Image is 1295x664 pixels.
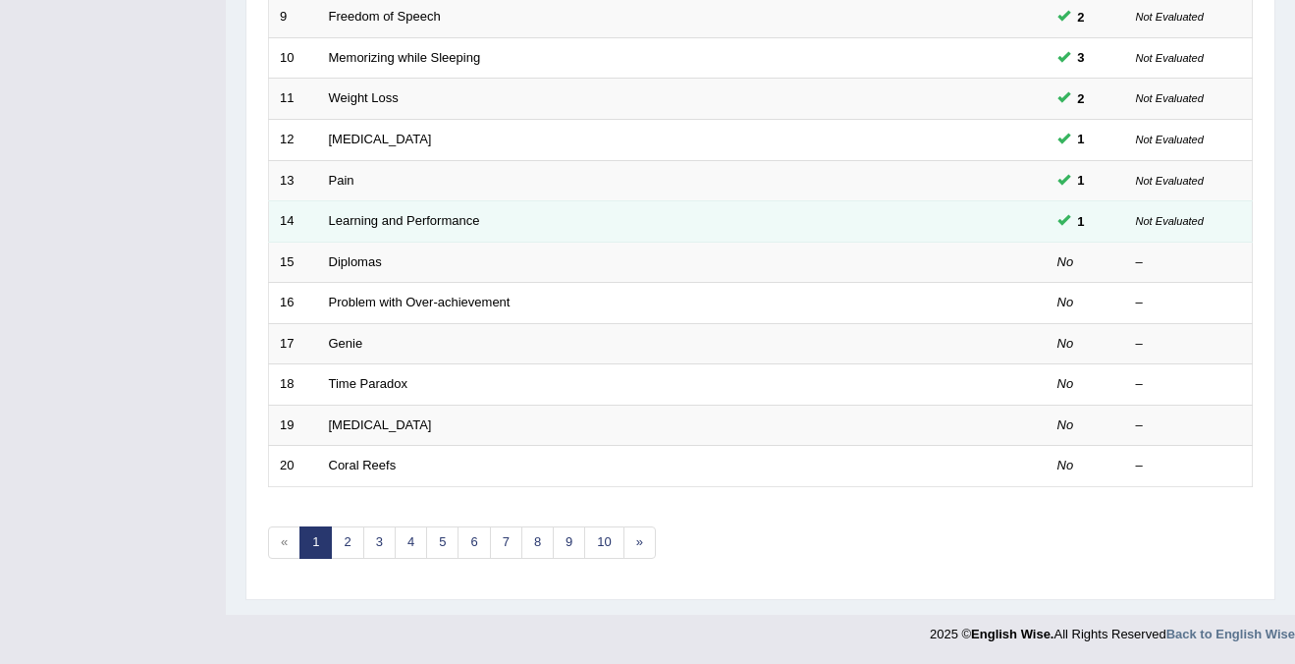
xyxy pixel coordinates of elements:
td: 19 [269,405,318,446]
td: 17 [269,323,318,364]
span: You can still take this question [1070,88,1093,109]
a: 2 [331,526,363,559]
a: 1 [299,526,332,559]
a: Back to English Wise [1166,627,1295,641]
td: 15 [269,242,318,283]
div: – [1136,294,1242,312]
a: 4 [395,526,427,559]
a: 7 [490,526,522,559]
td: 12 [269,119,318,160]
a: Learning and Performance [329,213,480,228]
td: 10 [269,37,318,79]
em: No [1057,336,1074,351]
div: – [1136,375,1242,394]
span: You can still take this question [1070,47,1093,68]
div: – [1136,253,1242,272]
em: No [1057,376,1074,391]
a: Diplomas [329,254,382,269]
strong: English Wise. [971,627,1053,641]
div: 2025 © All Rights Reserved [930,615,1295,643]
em: No [1057,458,1074,472]
a: Time Paradox [329,376,407,391]
a: Freedom of Speech [329,9,441,24]
em: No [1057,295,1074,309]
td: 20 [269,446,318,487]
span: You can still take this question [1070,170,1093,191]
a: 5 [426,526,459,559]
small: Not Evaluated [1136,11,1204,23]
a: [MEDICAL_DATA] [329,132,432,146]
span: « [268,526,300,559]
td: 14 [269,201,318,243]
a: Weight Loss [329,90,399,105]
div: – [1136,416,1242,435]
div: – [1136,457,1242,475]
td: 18 [269,364,318,406]
td: 11 [269,79,318,120]
a: 9 [553,526,585,559]
span: You can still take this question [1070,211,1093,232]
small: Not Evaluated [1136,215,1204,227]
span: You can still take this question [1070,7,1093,28]
em: No [1057,417,1074,432]
div: – [1136,335,1242,354]
a: Memorizing while Sleeping [329,50,481,65]
em: No [1057,254,1074,269]
small: Not Evaluated [1136,134,1204,145]
a: 6 [458,526,490,559]
td: 16 [269,283,318,324]
span: You can still take this question [1070,129,1093,149]
a: Problem with Over-achievement [329,295,511,309]
a: » [623,526,656,559]
a: Pain [329,173,354,188]
small: Not Evaluated [1136,52,1204,64]
a: [MEDICAL_DATA] [329,417,432,432]
td: 13 [269,160,318,201]
a: 3 [363,526,396,559]
a: 10 [584,526,623,559]
a: 8 [521,526,554,559]
a: Coral Reefs [329,458,397,472]
a: Genie [329,336,363,351]
small: Not Evaluated [1136,92,1204,104]
small: Not Evaluated [1136,175,1204,187]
